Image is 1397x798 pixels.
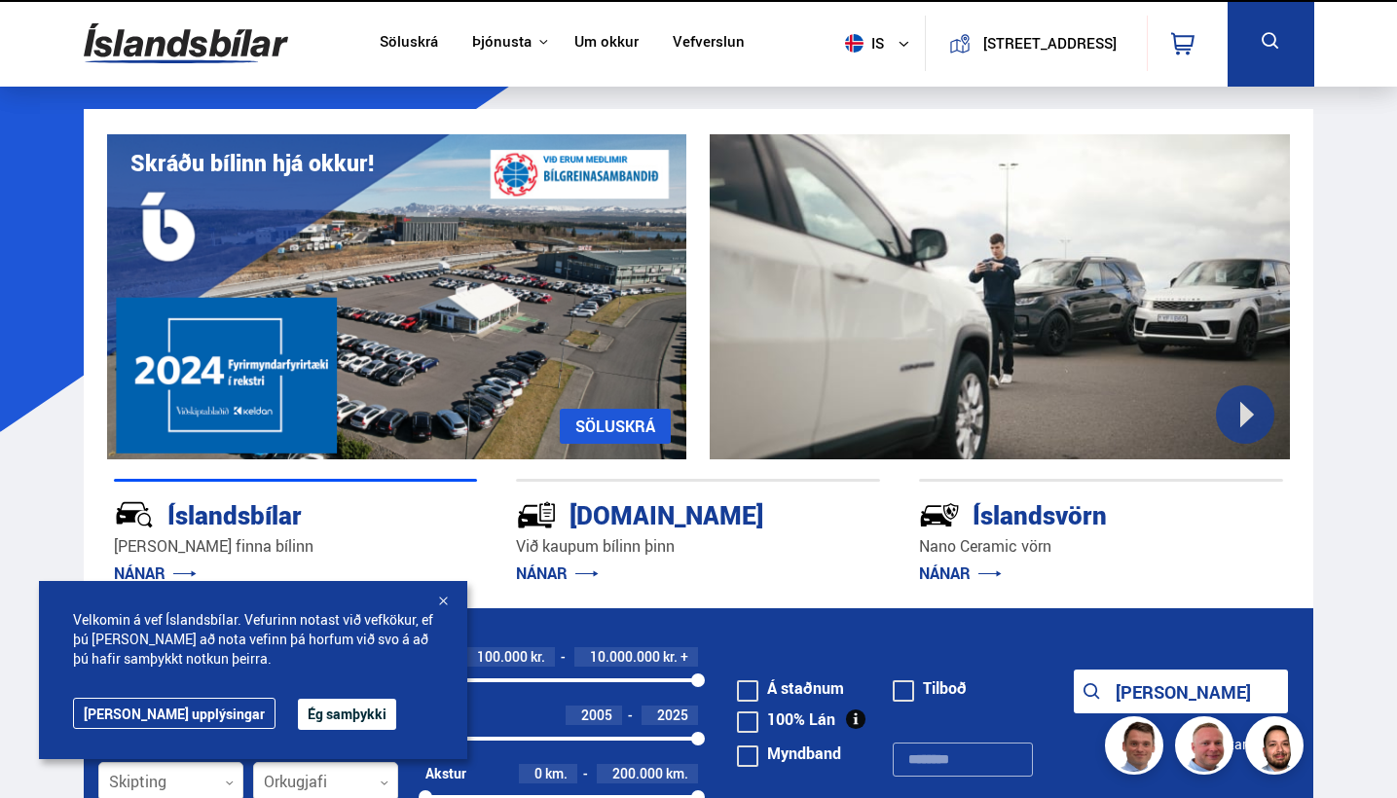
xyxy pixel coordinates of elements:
a: Söluskrá [380,33,438,54]
button: Þjónusta [472,33,532,52]
p: [PERSON_NAME] finna bílinn [114,535,478,558]
span: Velkomin á vef Íslandsbílar. Vefurinn notast við vefkökur, ef þú [PERSON_NAME] að nota vefinn þá ... [73,610,433,669]
h1: Skráðu bílinn hjá okkur! [130,150,374,176]
img: tr5P-W3DuiFaO7aO.svg [516,494,557,535]
img: siFngHWaQ9KaOqBr.png [1178,719,1236,778]
span: km. [545,766,568,781]
a: [STREET_ADDRESS] [937,16,1135,71]
p: Við kaupum bílinn þinn [516,535,880,558]
label: Myndband [737,745,841,761]
label: Á staðnum [737,680,844,696]
img: -Svtn6bYgwAsiwNX.svg [919,494,960,535]
span: 200.000 [612,764,663,782]
span: + [680,649,688,665]
a: Vefverslun [673,33,745,54]
span: 2025 [657,706,688,724]
img: nhp88E3Fdnt1Opn2.png [1248,719,1306,778]
button: [PERSON_NAME] [1074,670,1288,713]
a: SÖLUSKRÁ [560,409,671,444]
span: kr. [663,649,678,665]
img: svg+xml;base64,PHN2ZyB4bWxucz0iaHR0cDovL3d3dy53My5vcmcvMjAwMC9zdmciIHdpZHRoPSI1MTIiIGhlaWdodD0iNT... [845,34,864,53]
span: 100.000 [477,647,528,666]
a: Um okkur [574,33,639,54]
label: 100% Lán [737,711,835,727]
img: eKx6w-_Home_640_.png [107,134,687,459]
img: G0Ugv5HjCgRt.svg [84,12,288,75]
div: Akstur [425,766,466,781]
button: is [837,15,925,72]
a: [PERSON_NAME] upplýsingar [73,698,276,729]
div: [DOMAIN_NAME] [516,496,811,530]
a: NÁNAR [919,562,1002,584]
span: kr. [531,649,545,665]
label: Tilboð [893,680,967,696]
div: Íslandsvörn [919,496,1214,530]
span: is [837,34,886,53]
span: 0 [534,764,542,782]
img: JRvxyua_JYH6wB4c.svg [114,494,155,535]
button: Ég samþykki [298,699,396,730]
span: 10.000.000 [590,647,660,666]
p: Nano Ceramic vörn [919,535,1283,558]
span: 2005 [581,706,612,724]
a: NÁNAR [516,562,599,584]
img: FbJEzSuNWCJXmdc-.webp [1108,719,1166,778]
a: NÁNAR [114,562,197,584]
button: [STREET_ADDRESS] [978,35,1121,52]
div: Íslandsbílar [114,496,409,530]
span: km. [666,766,688,781]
